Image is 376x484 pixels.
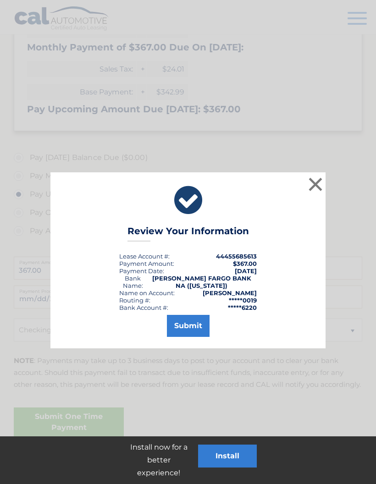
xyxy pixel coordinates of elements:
[119,275,146,289] div: Bank Name:
[119,289,175,297] div: Name on Account:
[152,275,251,289] strong: [PERSON_NAME] FARGO BANK NA ([US_STATE])
[119,267,164,275] div: :
[216,253,257,260] strong: 44455685613
[167,315,210,337] button: Submit
[235,267,257,275] span: [DATE]
[233,260,257,267] span: $367.00
[119,441,198,479] p: Install now for a better experience!
[127,225,249,242] h3: Review Your Information
[119,267,163,275] span: Payment Date
[203,289,257,297] strong: [PERSON_NAME]
[119,297,150,304] div: Routing #:
[119,253,170,260] div: Lease Account #:
[306,175,325,193] button: ×
[119,260,174,267] div: Payment Amount:
[119,304,168,311] div: Bank Account #:
[198,445,257,467] button: Install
